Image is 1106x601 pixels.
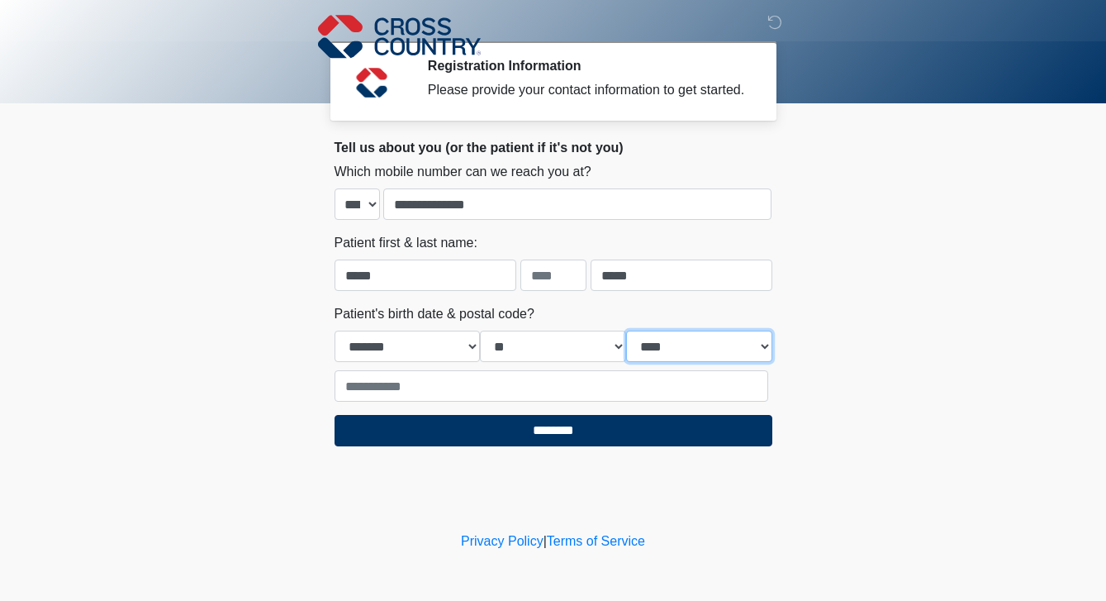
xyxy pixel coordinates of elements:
img: Agent Avatar [347,58,396,107]
div: Please provide your contact information to get started. [428,80,748,100]
label: Which mobile number can we reach you at? [335,162,591,182]
a: Terms of Service [547,534,645,548]
h2: Tell us about you (or the patient if it's not you) [335,140,772,155]
a: Privacy Policy [461,534,544,548]
label: Patient's birth date & postal code? [335,304,534,324]
label: Patient first & last name: [335,233,477,253]
img: Cross Country Logo [318,12,482,60]
a: | [544,534,547,548]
